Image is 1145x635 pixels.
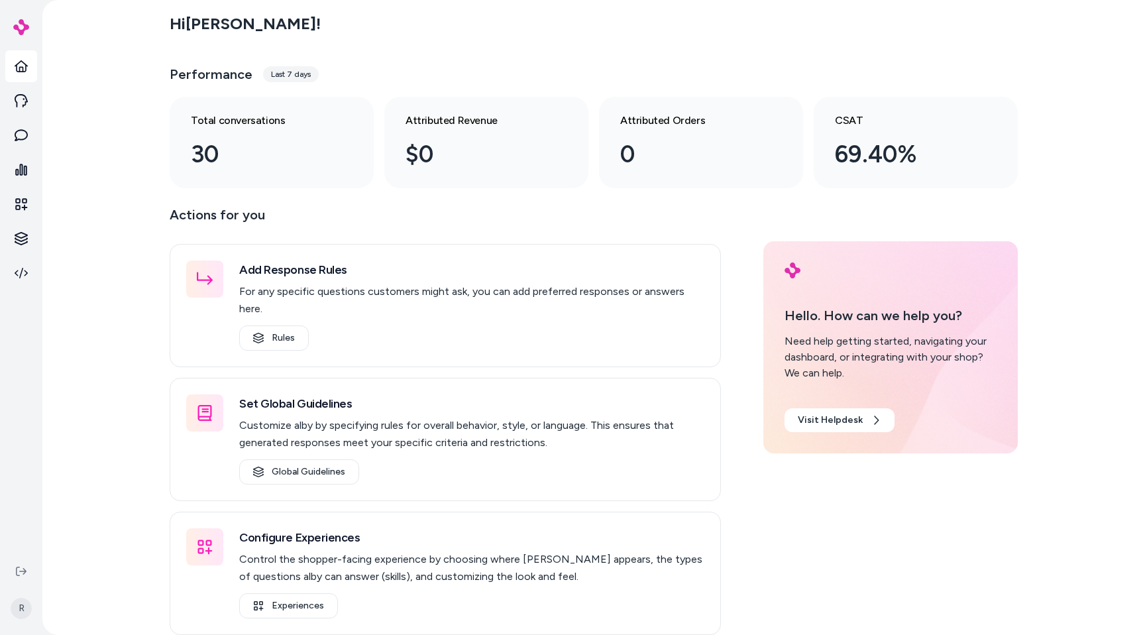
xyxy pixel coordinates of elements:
[13,19,29,35] img: alby Logo
[239,394,704,413] h3: Set Global Guidelines
[835,137,975,172] div: 69.40%
[814,97,1018,188] a: CSAT 69.40%
[620,113,761,129] h3: Attributed Orders
[11,598,32,619] span: R
[170,65,252,84] h3: Performance
[785,306,997,325] p: Hello. How can we help you?
[620,137,761,172] div: 0
[835,113,975,129] h3: CSAT
[239,283,704,317] p: For any specific questions customers might ask, you can add preferred responses or answers here.
[384,97,588,188] a: Attributed Revenue $0
[599,97,803,188] a: Attributed Orders 0
[170,204,721,236] p: Actions for you
[406,113,546,129] h3: Attributed Revenue
[239,260,704,279] h3: Add Response Rules
[239,417,704,451] p: Customize alby by specifying rules for overall behavior, style, or language. This ensures that ge...
[239,528,704,547] h3: Configure Experiences
[170,97,374,188] a: Total conversations 30
[8,587,34,630] button: R
[785,262,800,278] img: alby Logo
[406,137,546,172] div: $0
[239,593,338,618] a: Experiences
[170,14,321,34] h2: Hi [PERSON_NAME] !
[785,408,895,432] a: Visit Helpdesk
[191,137,331,172] div: 30
[785,333,997,381] div: Need help getting started, navigating your dashboard, or integrating with your shop? We can help.
[263,66,319,82] div: Last 7 days
[239,325,309,351] a: Rules
[191,113,331,129] h3: Total conversations
[239,459,359,485] a: Global Guidelines
[239,551,704,585] p: Control the shopper-facing experience by choosing where [PERSON_NAME] appears, the types of quest...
